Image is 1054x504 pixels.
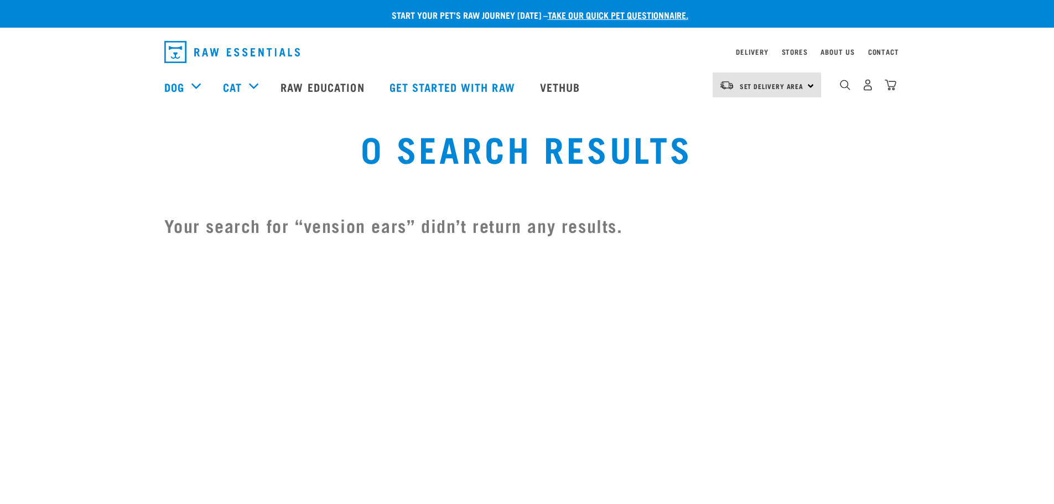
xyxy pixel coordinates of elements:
img: van-moving.png [719,80,734,90]
a: Stores [782,50,808,54]
a: Raw Education [269,65,378,109]
img: user.png [862,79,874,91]
h2: Your search for “vension ears” didn’t return any results. [164,212,890,238]
a: Contact [868,50,899,54]
a: Dog [164,79,184,95]
a: Get started with Raw [378,65,529,109]
h1: 0 Search Results [195,128,858,168]
img: home-icon@2x.png [885,79,896,91]
a: Vethub [529,65,594,109]
a: Cat [223,79,242,95]
nav: dropdown navigation [155,37,899,67]
a: take our quick pet questionnaire. [548,12,688,17]
span: Set Delivery Area [740,84,804,88]
img: Raw Essentials Logo [164,41,300,63]
a: Delivery [736,50,768,54]
img: home-icon-1@2x.png [840,80,850,90]
a: About Us [821,50,854,54]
